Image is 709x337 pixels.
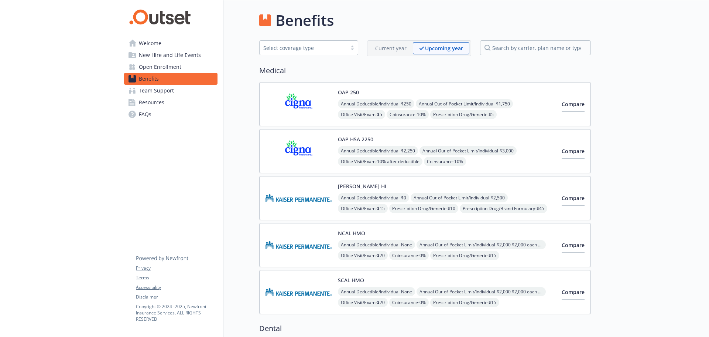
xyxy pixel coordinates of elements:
a: Terms [136,274,217,281]
span: FAQs [139,108,151,120]
a: Benefits [124,73,218,85]
span: New Hire and Life Events [139,49,201,61]
a: Team Support [124,85,218,97]
span: Annual Deductible/Individual - $250 [338,99,414,108]
h1: Benefits [275,9,334,31]
img: Kaiser Permanente Insurance Company carrier logo [266,229,332,261]
img: CIGNA carrier logo [266,135,332,167]
button: Compare [562,97,585,112]
button: OAP 250 [338,88,359,96]
span: Resources [139,97,164,108]
span: Office Visit/Exam - $20 [338,298,388,307]
input: search by carrier, plan name or type [480,40,591,55]
img: Kaiser Permanente Insurance Company carrier logo [266,276,332,308]
span: Annual Out-of-Pocket Limit/Individual - $2,000 $2,000 each member in a family [417,287,546,296]
span: Prescription Drug/Generic - $10 [389,204,458,213]
button: Compare [562,285,585,300]
button: OAP HSA 2250 [338,135,373,143]
a: Privacy [136,265,217,272]
button: Compare [562,191,585,206]
img: Kaiser Permanente of Hawaii carrier logo [266,182,332,214]
span: Coinsurance - 10% [424,157,466,166]
span: Annual Out-of-Pocket Limit/Individual - $2,500 [411,193,508,202]
h2: Medical [259,65,591,76]
button: Compare [562,144,585,159]
a: Welcome [124,37,218,49]
span: Annual Deductible/Individual - None [338,287,415,296]
span: Coinsurance - 10% [387,110,429,119]
span: Annual Out-of-Pocket Limit/Individual - $1,750 [416,99,513,108]
a: FAQs [124,108,218,120]
button: Compare [562,238,585,253]
span: Compare [562,101,585,108]
span: Office Visit/Exam - $15 [338,204,388,213]
span: Office Visit/Exam - 10% after deductible [338,157,422,166]
div: Select coverage type [263,44,343,52]
p: Current year [375,44,407,52]
a: Resources [124,97,218,108]
span: Annual Out-of-Pocket Limit/Individual - $3,000 [419,146,517,155]
button: SCAL HMO [338,276,364,284]
span: Annual Deductible/Individual - None [338,240,415,249]
span: Compare [562,242,585,249]
span: Welcome [139,37,161,49]
span: Compare [562,148,585,155]
span: Coinsurance - 0% [389,251,429,260]
a: Accessibility [136,284,217,291]
p: Upcoming year [425,44,463,52]
img: CIGNA carrier logo [266,88,332,120]
span: Annual Deductible/Individual - $2,250 [338,146,418,155]
span: Prescription Drug/Generic - $15 [430,298,499,307]
a: New Hire and Life Events [124,49,218,61]
span: Compare [562,195,585,202]
span: Open Enrollment [139,61,181,73]
p: Copyright © 2024 - 2025 , Newfront Insurance Services, ALL RIGHTS RESERVED [136,303,217,322]
span: Annual Out-of-Pocket Limit/Individual - $2,000 $2,000 each member in a family [417,240,546,249]
span: Annual Deductible/Individual - $0 [338,193,409,202]
a: Open Enrollment [124,61,218,73]
span: Office Visit/Exam - $5 [338,110,385,119]
span: Benefits [139,73,159,85]
button: [PERSON_NAME] HI [338,182,386,190]
span: Prescription Drug/Brand Formulary - $45 [460,204,547,213]
span: Compare [562,289,585,296]
span: Office Visit/Exam - $20 [338,251,388,260]
h2: Dental [259,323,591,334]
a: Disclaimer [136,294,217,300]
button: NCAL HMO [338,229,365,237]
span: Prescription Drug/Generic - $5 [430,110,497,119]
span: Prescription Drug/Generic - $15 [430,251,499,260]
span: Coinsurance - 0% [389,298,429,307]
span: Team Support [139,85,174,97]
